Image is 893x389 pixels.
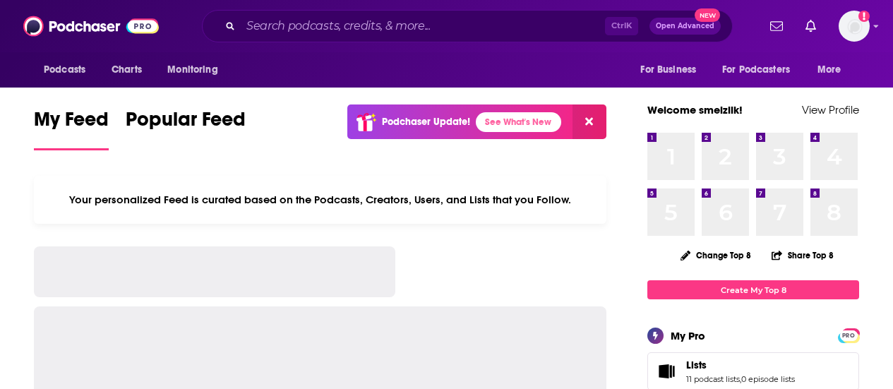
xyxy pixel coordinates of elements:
[126,107,246,150] a: Popular Feed
[476,112,561,132] a: See What's New
[741,374,795,384] a: 0 episode lists
[840,330,857,341] span: PRO
[34,56,104,83] button: open menu
[112,60,142,80] span: Charts
[647,103,743,116] a: Welcome smeizlik!
[34,176,606,224] div: Your personalized Feed is curated based on the Podcasts, Creators, Users, and Lists that you Follow.
[839,11,870,42] span: Logged in as smeizlik
[656,23,714,30] span: Open Advanced
[647,280,859,299] a: Create My Top 8
[640,60,696,80] span: For Business
[34,107,109,140] span: My Feed
[652,361,681,381] a: Lists
[605,17,638,35] span: Ctrl K
[167,60,217,80] span: Monitoring
[44,60,85,80] span: Podcasts
[202,10,733,42] div: Search podcasts, credits, & more...
[800,14,822,38] a: Show notifications dropdown
[672,246,760,264] button: Change Top 8
[630,56,714,83] button: open menu
[808,56,859,83] button: open menu
[241,15,605,37] input: Search podcasts, credits, & more...
[126,107,246,140] span: Popular Feed
[157,56,236,83] button: open menu
[686,359,707,371] span: Lists
[840,330,857,340] a: PRO
[765,14,789,38] a: Show notifications dropdown
[34,107,109,150] a: My Feed
[802,103,859,116] a: View Profile
[858,11,870,22] svg: Add a profile image
[771,241,834,269] button: Share Top 8
[839,11,870,42] button: Show profile menu
[686,374,740,384] a: 11 podcast lists
[649,18,721,35] button: Open AdvancedNew
[686,359,795,371] a: Lists
[817,60,841,80] span: More
[740,374,741,384] span: ,
[839,11,870,42] img: User Profile
[695,8,720,22] span: New
[382,116,470,128] p: Podchaser Update!
[722,60,790,80] span: For Podcasters
[23,13,159,40] img: Podchaser - Follow, Share and Rate Podcasts
[671,329,705,342] div: My Pro
[713,56,810,83] button: open menu
[102,56,150,83] a: Charts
